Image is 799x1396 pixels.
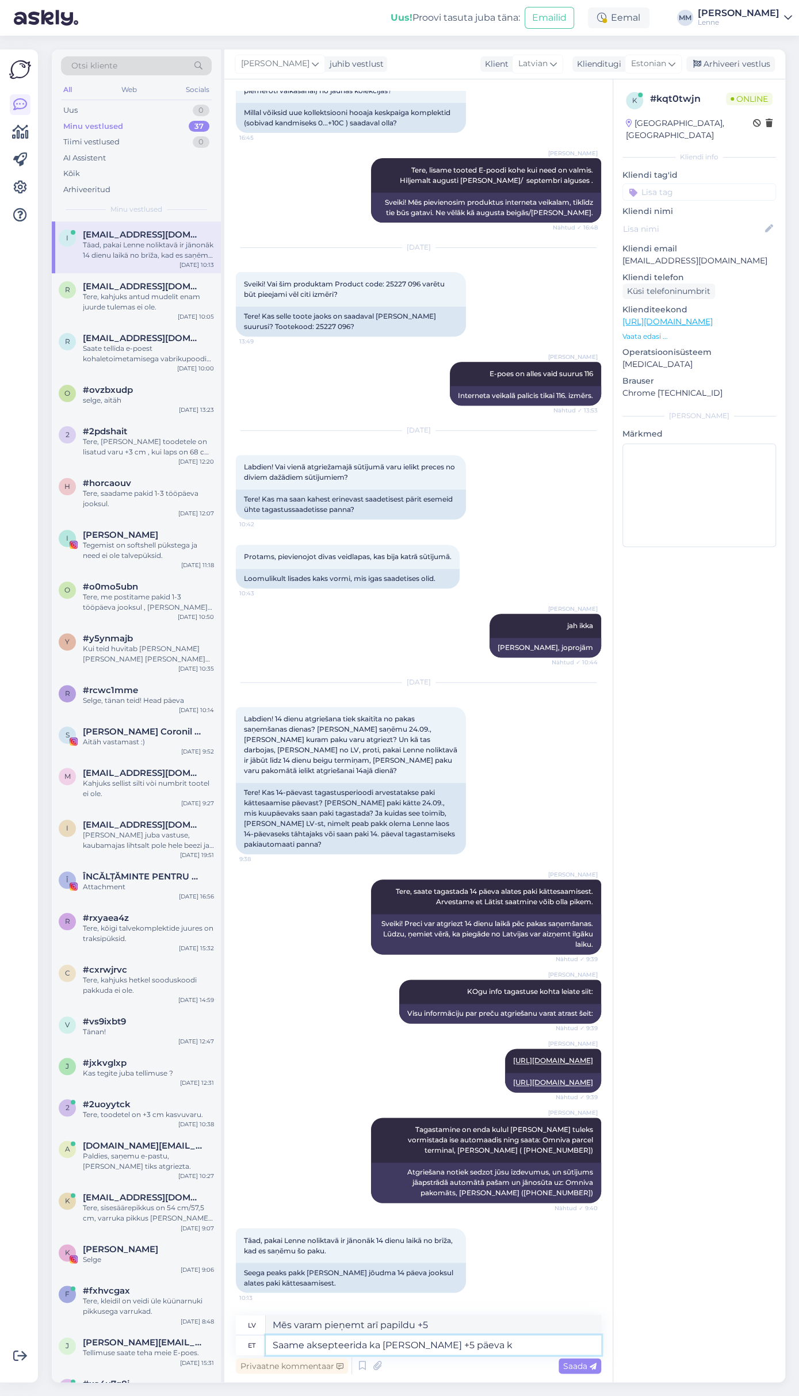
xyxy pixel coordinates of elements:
[83,426,127,437] span: #2pdshait
[83,1151,214,1172] div: Paldies, saņemu e-pastu, [PERSON_NAME] tiks atgriezta.
[622,152,776,162] div: Kliendi info
[622,358,776,370] p: [MEDICAL_DATA]
[178,509,214,518] div: [DATE] 12:07
[83,830,214,851] div: [PERSON_NAME] juba vastuse, kaubamajas lihtsalt pole hele beezi ja teil mõlemad toonid olemas😊
[548,870,598,879] span: [PERSON_NAME]
[63,168,80,179] div: Kõik
[236,103,466,133] div: Millal võiksid uue kollektsiooni hooaja keskpaiga komplektid (sobivad kandmiseks 0...+10C ) saada...
[63,152,106,164] div: AI Assistent
[622,284,715,299] div: Küsi telefoninumbrit
[83,1192,202,1203] span: karoliina.vaher@gmail.com
[698,18,779,27] div: Lenne
[181,1223,214,1232] div: [DATE] 9:07
[236,783,466,854] div: Tere! Kas 14-päevast tagastusperioodi arvestatakse paki kättesaamise päevast? [PERSON_NAME] paki ...
[65,1145,70,1153] span: a
[563,1360,597,1371] span: Saada
[64,586,70,594] span: o
[490,638,601,657] div: [PERSON_NAME], joprojām
[83,871,202,882] span: ÎNCĂLȚĂMINTE PENTRU COPII | MOLDOVA
[83,230,202,240] span: inita111@inbox.lv
[236,242,601,253] div: [DATE]
[236,1263,466,1292] div: Seega peaks pakk [PERSON_NAME] jõudma 14 päeva jooksul alates paki kättesaamisest.
[698,9,792,27] a: [PERSON_NAME]Lenne
[83,395,214,406] div: selge, aitäh
[622,428,776,440] p: Märkmed
[622,304,776,316] p: Klienditeekond
[622,411,776,421] div: [PERSON_NAME]
[66,1062,69,1070] span: j
[266,1315,601,1334] textarea: Mēs varam pieņemt arī papildu +5
[626,117,753,141] div: [GEOGRAPHIC_DATA], [GEOGRAPHIC_DATA]
[548,605,598,613] span: [PERSON_NAME]
[63,184,110,196] div: Arhiveeritud
[63,105,78,116] div: Uus
[181,1317,214,1325] div: [DATE] 8:48
[66,1103,70,1112] span: 2
[555,1093,598,1101] span: Nähtud ✓ 9:39
[622,243,776,255] p: Kliendi email
[83,685,138,695] span: #rcwc1mme
[65,337,70,346] span: r
[239,337,282,346] span: 13:49
[83,1110,214,1120] div: Tere, toodetel on +3 cm kasvuvaru.
[622,183,776,201] input: Lisa tag
[179,406,214,414] div: [DATE] 13:23
[622,169,776,181] p: Kliendi tag'id
[622,205,776,217] p: Kliendi nimi
[622,271,776,284] p: Kliendi telefon
[236,307,466,336] div: Tere! Kas selle toote jaoks on saadaval [PERSON_NAME] suurusi? Tootekood: 25227 096?
[518,58,548,70] span: Latvian
[64,482,70,491] span: h
[179,706,214,714] div: [DATE] 10:14
[467,987,593,996] span: KOgu info tagastuse kohta leiate siit:
[83,1016,126,1027] span: #vs9ixbt9
[513,1078,593,1087] a: [URL][DOMAIN_NAME]
[726,93,773,105] span: Online
[83,913,129,923] span: #rxyaea4z
[83,923,214,944] div: Tere, kõigi talvekomplektide juures on traksipüksid.
[391,12,412,23] b: Uus!
[241,58,309,70] span: [PERSON_NAME]
[66,1341,69,1350] span: J
[244,552,452,561] span: Protams, pievienojot divas veidlapas, kas bija katrā sūtījumā.
[244,714,459,775] span: Labdien! 14 dienu atgriešana tiek skaitīta no pakas saņemšanas dienas? [PERSON_NAME] saņēmu 24.09...
[548,353,598,361] span: [PERSON_NAME]
[183,82,212,97] div: Socials
[236,425,601,435] div: [DATE]
[623,223,763,235] input: Lisa nimi
[548,1039,598,1048] span: [PERSON_NAME]
[181,747,214,756] div: [DATE] 9:52
[631,58,666,70] span: Estonian
[83,1286,130,1296] span: #fxhvcgax
[66,234,68,242] span: i
[65,969,70,977] span: c
[83,768,202,778] span: Magulalyuda@gmail.com
[65,637,70,646] span: y
[555,955,598,963] span: Nähtud ✓ 9:39
[83,1027,214,1037] div: Tänan!
[83,1255,214,1265] div: Selge
[83,488,214,509] div: Tere, saadame pakid 1-3 tööpäeva jooksul.
[525,7,574,29] button: Emailid
[181,799,214,808] div: [DATE] 9:27
[83,1379,129,1389] span: #xa4u7g8j
[400,166,595,185] span: Tere, lisame tooted E-poodi kohe kui need on valmis. Hiljemalt augusti [PERSON_NAME]/ septembri a...
[178,996,214,1004] div: [DATE] 14:59
[178,664,214,673] div: [DATE] 10:35
[83,820,202,830] span: iepihelgas@gmail.com
[239,589,282,598] span: 10:43
[83,343,214,364] div: Saate tellida e-poest kohaletoimetamisega vabrikupoodi [PERSON_NAME] teete tellimuse enne 13:00 o...
[177,364,214,373] div: [DATE] 10:00
[83,1244,158,1255] span: Kristin Niidu
[189,121,209,132] div: 37
[63,136,120,148] div: Tiimi vestlused
[83,1337,202,1348] span: Jana.kricere@inbox.lv
[236,1358,348,1374] div: Privaatne kommentaar
[65,1248,70,1257] span: K
[248,1315,256,1334] div: lv
[83,333,202,343] span: remmet.carolina@gmail.com
[178,613,214,621] div: [DATE] 10:50
[179,261,214,269] div: [DATE] 10:13
[83,592,214,613] div: Tere, me postitame pakid 1-3 tööpäeva jooksul , [PERSON_NAME] kiiretsi kullerid edasi liiguvad ka...
[248,1335,255,1355] div: et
